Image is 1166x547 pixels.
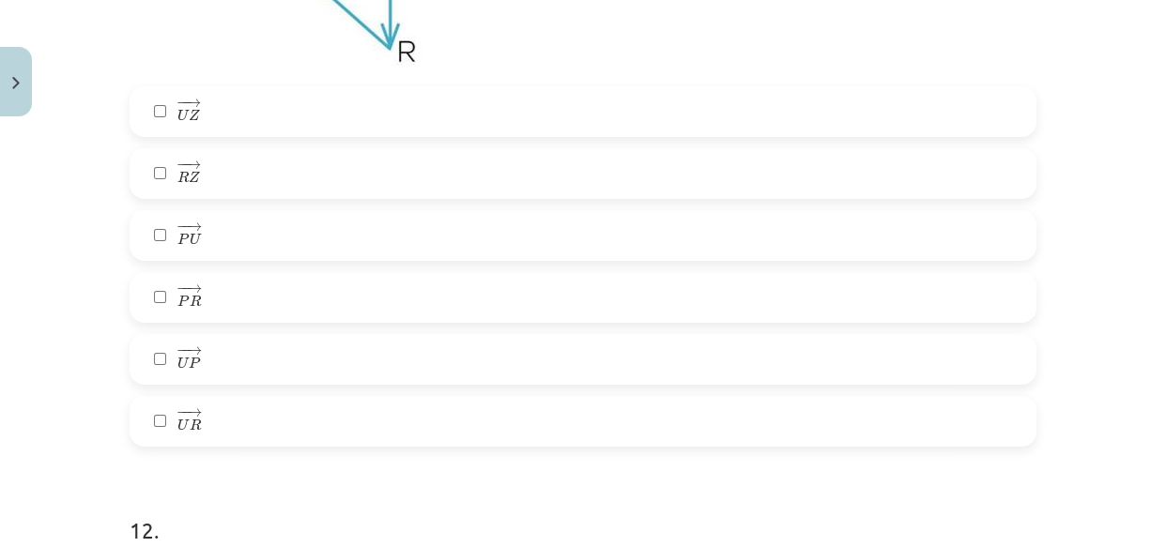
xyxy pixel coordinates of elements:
[189,109,200,121] span: Z
[181,284,183,293] span: −
[176,284,189,293] span: −
[181,408,183,417] span: −
[187,346,202,355] span: →
[189,171,200,183] span: Z
[189,357,201,369] span: P
[181,346,183,355] span: −
[181,160,183,169] span: −
[187,284,202,293] span: →
[177,171,189,183] span: R
[186,99,201,107] span: →
[186,160,201,169] span: →
[177,109,189,121] span: U
[181,99,183,107] span: −
[130,484,1036,542] h1: 12 .
[177,233,190,245] span: P
[176,222,189,231] span: −
[187,408,202,417] span: →
[176,160,189,169] span: −
[187,222,202,231] span: →
[177,357,189,369] span: U
[190,233,201,245] span: U
[177,418,189,431] span: U
[176,346,189,355] span: −
[176,99,189,107] span: −
[12,77,20,89] img: icon-close-lesson-0947bae3869378f0d4975bcd49f059093ad1ed9edebbc8119c70593378902aed.svg
[190,295,201,307] span: R
[190,418,201,431] span: R
[176,408,189,417] span: −
[181,222,183,231] span: −
[177,295,190,307] span: P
